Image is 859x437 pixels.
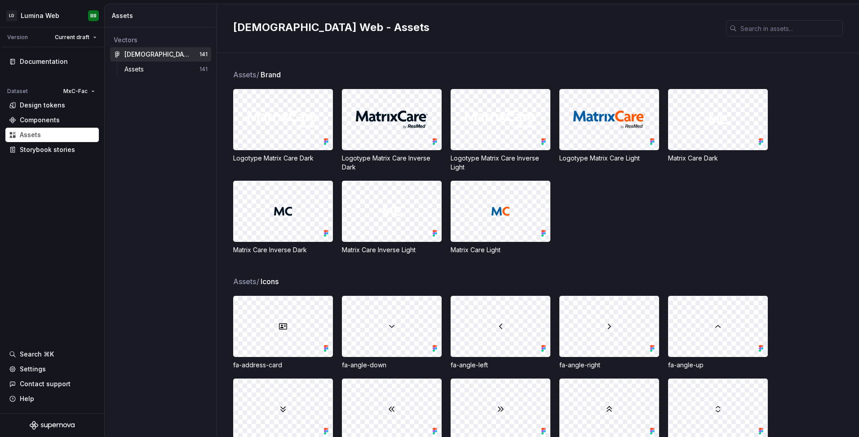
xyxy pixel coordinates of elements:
div: Settings [20,365,46,374]
div: Matrix Care Inverse Light [342,245,442,254]
div: Lumina Web [21,11,59,20]
div: Components [20,116,60,125]
button: Current draft [51,31,101,44]
button: Contact support [5,377,99,391]
div: 141 [199,66,208,73]
button: MxC-Fac [59,85,99,98]
button: Help [5,392,99,406]
span: / [257,70,259,79]
div: Version [7,34,28,41]
div: fa-angle-up [668,361,768,370]
a: Assets [5,128,99,142]
div: fa-angle-down [342,361,442,370]
div: Assets [112,11,213,20]
button: LDLumina WebRR [2,6,102,25]
a: [DEMOGRAPHIC_DATA] Web - Assets141 [110,47,211,62]
div: Matrix Care Dark [668,154,768,163]
div: LD [6,10,17,21]
div: Design tokens [20,101,65,110]
div: Dataset [7,88,28,95]
a: Storybook stories [5,143,99,157]
div: Logotype Matrix Care Inverse Dark [342,154,442,172]
h2: [DEMOGRAPHIC_DATA] Web - Assets [233,20,715,35]
span: Icons [261,276,279,287]
div: fa-angle-left [451,361,550,370]
span: MxC-Fac [63,88,88,95]
span: Assets [233,276,260,287]
span: Brand [261,69,281,80]
div: Assets [20,130,41,139]
div: fa-address-card [233,361,333,370]
div: Matrix Care Inverse Dark [233,245,333,254]
div: Logotype Matrix Care Inverse Light [451,154,550,172]
a: Assets141 [121,62,211,76]
div: [DEMOGRAPHIC_DATA] Web - Assets [124,50,191,59]
div: Help [20,394,34,403]
div: Documentation [20,57,68,66]
div: Logotype Matrix Care Dark [233,154,333,163]
div: RR [90,12,97,19]
div: Contact support [20,379,71,388]
span: Assets [233,69,260,80]
div: Assets [124,65,147,74]
a: Components [5,113,99,127]
div: Vectors [114,36,208,45]
div: Search ⌘K [20,350,54,359]
div: Logotype Matrix Care Light [559,154,659,163]
a: Documentation [5,54,99,69]
svg: Supernova Logo [30,421,75,430]
div: fa-angle-right [559,361,659,370]
span: Current draft [55,34,89,41]
div: Storybook stories [20,145,75,154]
a: Settings [5,362,99,376]
a: Design tokens [5,98,99,112]
span: / [257,277,259,286]
div: 141 [199,51,208,58]
button: Search ⌘K [5,347,99,361]
input: Search in assets... [737,20,843,36]
div: Matrix Care Light [451,245,550,254]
